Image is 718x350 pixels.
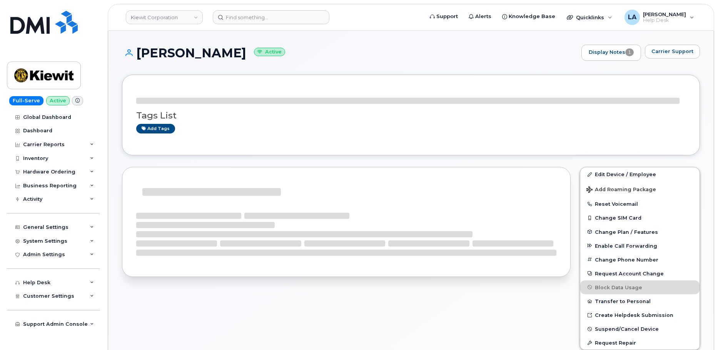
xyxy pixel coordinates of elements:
[625,48,634,56] span: 1
[254,48,285,57] small: Active
[595,326,659,332] span: Suspend/Cancel Device
[581,45,641,61] a: Display Notes1
[651,48,693,55] span: Carrier Support
[645,45,700,58] button: Carrier Support
[136,124,175,133] a: Add tags
[586,187,656,194] span: Add Roaming Package
[595,243,657,248] span: Enable Call Forwarding
[136,111,686,120] h3: Tags List
[122,46,578,60] h1: [PERSON_NAME]
[580,294,700,308] button: Transfer to Personal
[580,197,700,211] button: Reset Voicemail
[580,280,700,294] button: Block Data Usage
[580,225,700,239] button: Change Plan / Features
[580,239,700,253] button: Enable Call Forwarding
[595,229,658,235] span: Change Plan / Features
[580,336,700,350] button: Request Repair
[580,267,700,280] button: Request Account Change
[580,322,700,336] button: Suspend/Cancel Device
[580,308,700,322] a: Create Helpdesk Submission
[580,181,700,197] button: Add Roaming Package
[580,167,700,181] a: Edit Device / Employee
[580,253,700,267] button: Change Phone Number
[580,211,700,225] button: Change SIM Card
